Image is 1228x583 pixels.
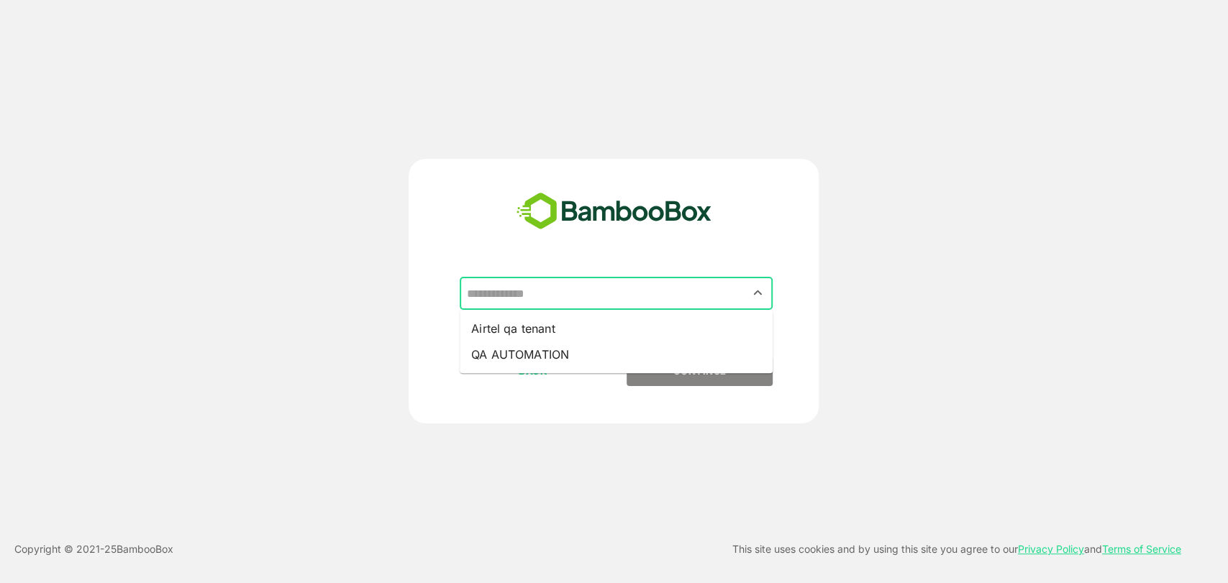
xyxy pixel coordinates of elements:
li: QA AUTOMATION [460,341,773,367]
li: Airtel qa tenant [460,316,773,341]
button: Close [748,283,768,303]
img: bamboobox [509,188,719,235]
a: Privacy Policy [1018,543,1084,555]
p: This site uses cookies and by using this site you agree to our and [732,541,1181,558]
a: Terms of Service [1102,543,1181,555]
p: Copyright © 2021- 25 BambooBox [14,541,173,558]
